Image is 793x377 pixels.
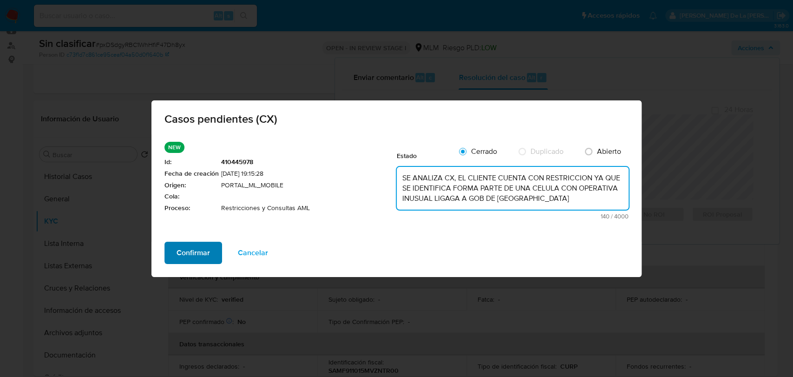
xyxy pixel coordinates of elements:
span: Confirmar [177,243,210,263]
span: Fecha de creación [164,169,219,179]
span: Cerrado [471,146,497,156]
span: Casos pendientes (CX) [164,113,629,125]
span: Id : [164,158,219,167]
button: Confirmar [164,242,222,264]
textarea: SE ANALIZA CX, EL CLIENTE CUENTA CON RESTRICCION YA QUE SE IDENTIFICA FORMA PARTE DE UNA CELULA C... [397,167,629,210]
span: Cancelar [238,243,268,263]
span: PORTAL_ML_MOBILE [221,180,397,190]
span: [DATE] 19:15:28 [221,169,397,179]
div: Estado [397,142,452,165]
span: Origen : [164,180,219,190]
span: Restricciones y Consultas AML [221,203,397,212]
p: NEW [164,142,184,153]
span: Abierto [597,146,621,156]
span: Cola : [164,192,219,201]
button: Cancelar [226,242,280,264]
span: Máximo 4000 caracteres [400,213,629,219]
span: 410445978 [221,158,397,167]
span: Proceso : [164,203,219,212]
